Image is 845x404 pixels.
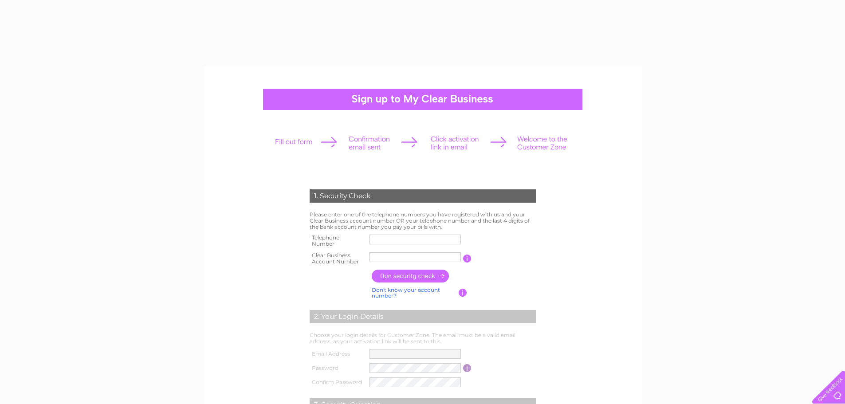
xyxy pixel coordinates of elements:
input: Information [459,289,467,297]
th: Confirm Password [307,375,368,389]
a: Don't know your account number? [372,286,440,299]
th: Password [307,361,368,375]
th: Telephone Number [307,232,368,250]
th: Clear Business Account Number [307,250,368,267]
input: Information [463,255,472,263]
th: Email Address [307,347,368,361]
td: Please enter one of the telephone numbers you have registered with us and your Clear Business acc... [307,209,538,232]
input: Information [463,364,472,372]
td: Choose your login details for Customer Zone. The email must be a valid email address, as your act... [307,330,538,347]
div: 2. Your Login Details [310,310,536,323]
div: 1. Security Check [310,189,536,203]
